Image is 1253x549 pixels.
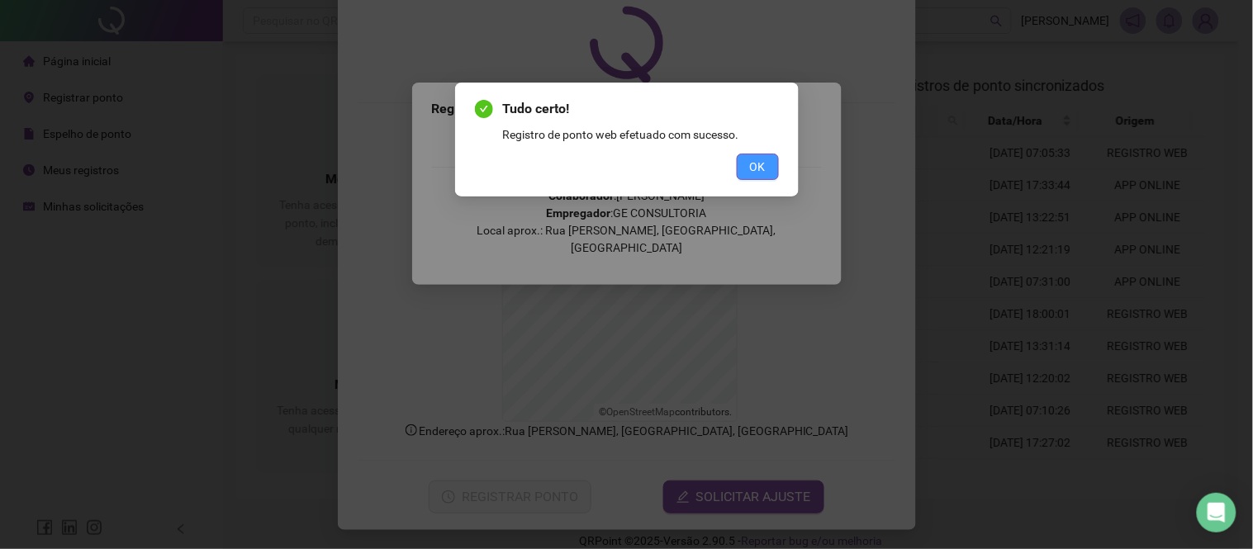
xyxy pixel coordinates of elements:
button: OK [737,154,779,180]
span: Tudo certo! [503,99,779,119]
div: Open Intercom Messenger [1197,493,1236,532]
span: OK [750,158,766,176]
span: check-circle [475,100,493,118]
div: Registro de ponto web efetuado com sucesso. [503,125,779,144]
